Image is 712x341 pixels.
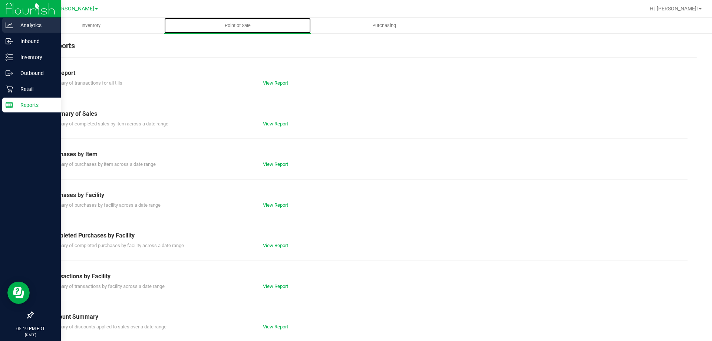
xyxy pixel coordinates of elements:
p: Inventory [13,53,57,62]
div: Transactions by Facility [48,272,682,281]
div: Completed Purchases by Facility [48,231,682,240]
a: Point of Sale [164,18,311,33]
div: Purchases by Item [48,150,682,159]
span: Point of Sale [215,22,261,29]
a: View Report [263,283,288,289]
span: Summary of purchases by facility across a date range [48,202,161,208]
span: Summary of transactions for all tills [48,80,122,86]
p: [DATE] [3,332,57,338]
div: Till Report [48,69,682,78]
span: Summary of transactions by facility across a date range [48,283,165,289]
span: Summary of purchases by item across a date range [48,161,156,167]
div: Purchases by Facility [48,191,682,200]
a: View Report [263,121,288,127]
a: View Report [263,80,288,86]
p: Reports [13,101,57,109]
p: Retail [13,85,57,94]
span: Hi, [PERSON_NAME]! [650,6,698,12]
inline-svg: Reports [6,101,13,109]
span: Summary of completed purchases by facility across a date range [48,243,184,248]
iframe: Resource center [7,282,30,304]
inline-svg: Inbound [6,37,13,45]
a: Inventory [18,18,164,33]
span: Inventory [72,22,111,29]
inline-svg: Inventory [6,53,13,61]
div: Discount Summary [48,312,682,321]
p: Inbound [13,37,57,46]
span: [PERSON_NAME] [53,6,94,12]
a: View Report [263,324,288,329]
p: 05:19 PM EDT [3,325,57,332]
span: Purchasing [362,22,406,29]
span: Summary of completed sales by item across a date range [48,121,168,127]
div: Summary of Sales [48,109,682,118]
a: View Report [263,202,288,208]
a: View Report [263,161,288,167]
div: POS Reports [33,40,697,57]
span: Summary of discounts applied to sales over a date range [48,324,167,329]
p: Outbound [13,69,57,78]
inline-svg: Analytics [6,22,13,29]
inline-svg: Retail [6,85,13,93]
a: Purchasing [311,18,457,33]
inline-svg: Outbound [6,69,13,77]
p: Analytics [13,21,57,30]
a: View Report [263,243,288,248]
